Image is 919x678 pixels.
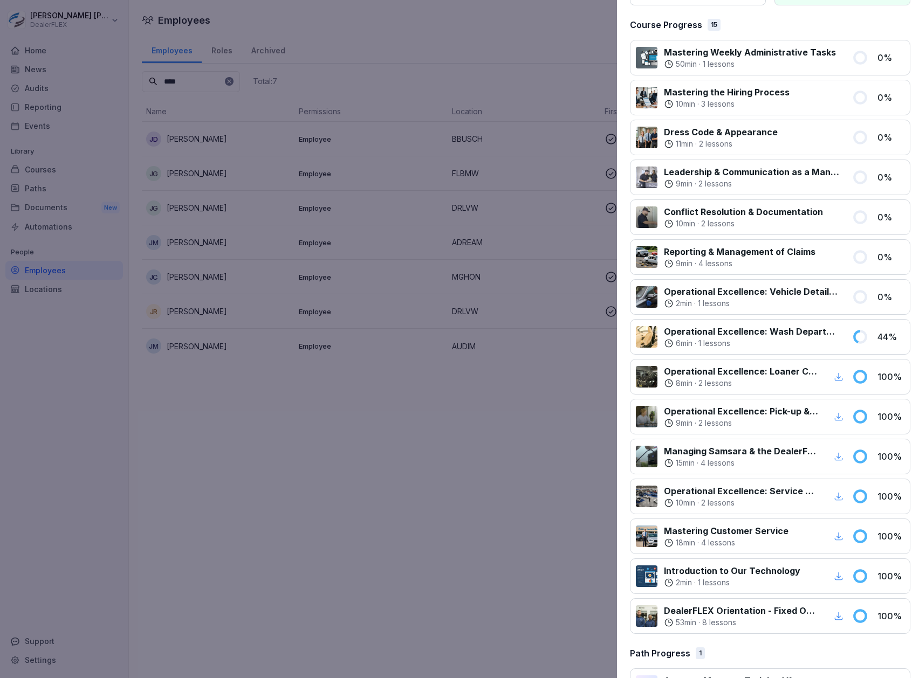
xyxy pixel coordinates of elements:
p: Introduction to Our Technology [664,564,800,577]
div: · [664,617,819,628]
p: 2 lessons [701,497,735,508]
p: 1 lessons [698,338,730,349]
div: · [664,418,819,428]
p: 100 % [877,530,904,543]
p: 1 lessons [698,577,730,588]
p: 8 lessons [702,617,736,628]
p: 6 min [676,338,692,349]
p: 0 % [877,51,904,64]
p: 8 min [676,378,692,389]
p: Operational Excellence: Service Department [664,485,819,497]
p: 15 min [676,458,695,468]
p: Managing Samsara & the DealerFLEX FlexCam Program [664,445,819,458]
p: Conflict Resolution & Documentation [664,205,823,218]
p: 18 min [676,537,695,548]
p: Path Progress [630,647,690,660]
p: 10 min [676,99,695,109]
p: 100 % [877,410,904,423]
p: 44 % [877,330,904,343]
p: 1 lessons [698,298,730,309]
p: 4 lessons [698,258,732,269]
p: 100 % [877,450,904,463]
p: 11 min [676,139,693,149]
p: 10 min [676,497,695,508]
div: · [664,59,836,70]
div: · [664,298,839,309]
p: Operational Excellence: Vehicle Detailing [664,285,839,298]
p: 0 % [877,91,904,104]
div: · [664,258,815,269]
p: Leadership & Communication as a Manager [664,165,839,178]
p: 0 % [877,251,904,264]
p: 9 min [676,258,692,269]
p: Mastering the Hiring Process [664,86,790,99]
p: 0 % [877,171,904,184]
p: 3 lessons [701,99,735,109]
p: 2 lessons [698,418,732,428]
div: · [664,338,839,349]
p: 100 % [877,570,904,583]
p: 100 % [877,610,904,622]
div: · [664,99,790,109]
div: · [664,139,778,149]
p: 2 lessons [698,178,732,189]
div: · [664,458,819,468]
p: 9 min [676,178,692,189]
p: DealerFLEX Orientation - Fixed Operations Division [664,604,819,617]
p: Operational Excellence: Pick-up & Delivery Services [664,405,819,418]
p: 100 % [877,370,904,383]
div: 15 [708,19,721,31]
p: 0 % [877,211,904,224]
p: 0 % [877,131,904,144]
p: 4 lessons [701,537,735,548]
div: · [664,537,788,548]
p: Operational Excellence: Loaner Car Services [664,365,819,378]
p: 2 min [676,298,692,309]
div: · [664,178,839,189]
p: 10 min [676,218,695,229]
p: 4 lessons [701,458,735,468]
p: 2 lessons [699,139,732,149]
p: 100 % [877,490,904,503]
p: Dress Code & Appearance [664,126,778,139]
p: 2 min [676,577,692,588]
p: 50 min [676,59,697,70]
p: Course Progress [630,18,702,31]
p: Reporting & Management of Claims [664,245,815,258]
p: 1 lessons [703,59,735,70]
p: Mastering Weekly Administrative Tasks [664,46,836,59]
p: Operational Excellence: Wash Department [664,325,839,338]
p: 2 lessons [701,218,735,229]
div: · [664,497,819,508]
div: · [664,577,800,588]
p: 2 lessons [698,378,732,389]
p: 53 min [676,617,696,628]
p: 0 % [877,290,904,303]
div: 1 [696,647,705,659]
div: · [664,378,819,389]
p: Mastering Customer Service [664,524,788,537]
div: · [664,218,823,229]
p: 9 min [676,418,692,428]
